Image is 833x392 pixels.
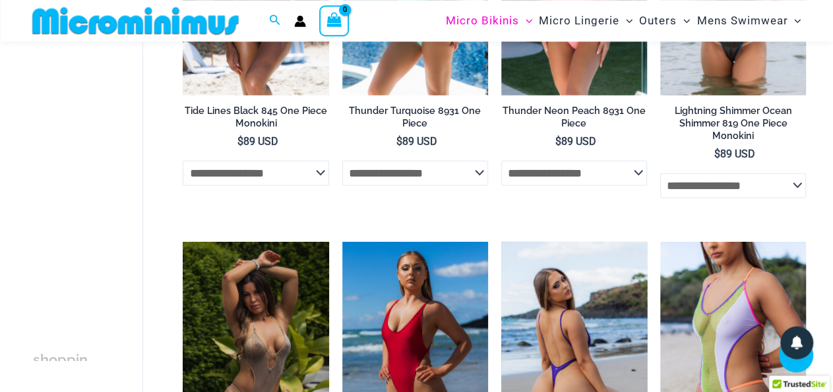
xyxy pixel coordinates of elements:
[501,104,647,128] h2: Thunder Neon Peach 8931 One Piece
[714,147,720,159] span: $
[519,4,532,38] span: Menu Toggle
[33,43,152,306] iframe: TrustedSite Certified
[396,134,402,147] span: $
[33,350,88,390] span: shopping
[696,4,787,38] span: Mens Swimwear
[693,4,804,38] a: Mens SwimwearMenu ToggleMenu Toggle
[294,15,306,27] a: Account icon link
[183,104,328,128] h2: Tide Lines Black 845 One Piece Monokini
[660,104,806,146] a: Lightning Shimmer Ocean Shimmer 819 One Piece Monokini
[342,104,488,134] a: Thunder Turquoise 8931 One Piece
[501,104,647,134] a: Thunder Neon Peach 8931 One Piece
[639,4,677,38] span: Outers
[269,13,281,29] a: Search icon link
[237,134,243,147] span: $
[539,4,619,38] span: Micro Lingerie
[714,147,755,159] bdi: 89 USD
[555,134,596,147] bdi: 89 USD
[183,104,328,134] a: Tide Lines Black 845 One Piece Monokini
[636,4,693,38] a: OutersMenu ToggleMenu Toggle
[27,6,244,36] img: MM SHOP LOGO FLAT
[787,4,801,38] span: Menu Toggle
[677,4,690,38] span: Menu Toggle
[446,4,519,38] span: Micro Bikinis
[441,2,807,40] nav: Site Navigation
[660,104,806,141] h2: Lightning Shimmer Ocean Shimmer 819 One Piece Monokini
[396,134,437,147] bdi: 89 USD
[237,134,278,147] bdi: 89 USD
[536,4,636,38] a: Micro LingerieMenu ToggleMenu Toggle
[555,134,561,147] span: $
[443,4,536,38] a: Micro BikinisMenu ToggleMenu Toggle
[619,4,632,38] span: Menu Toggle
[319,5,350,36] a: View Shopping Cart, empty
[342,104,488,128] h2: Thunder Turquoise 8931 One Piece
